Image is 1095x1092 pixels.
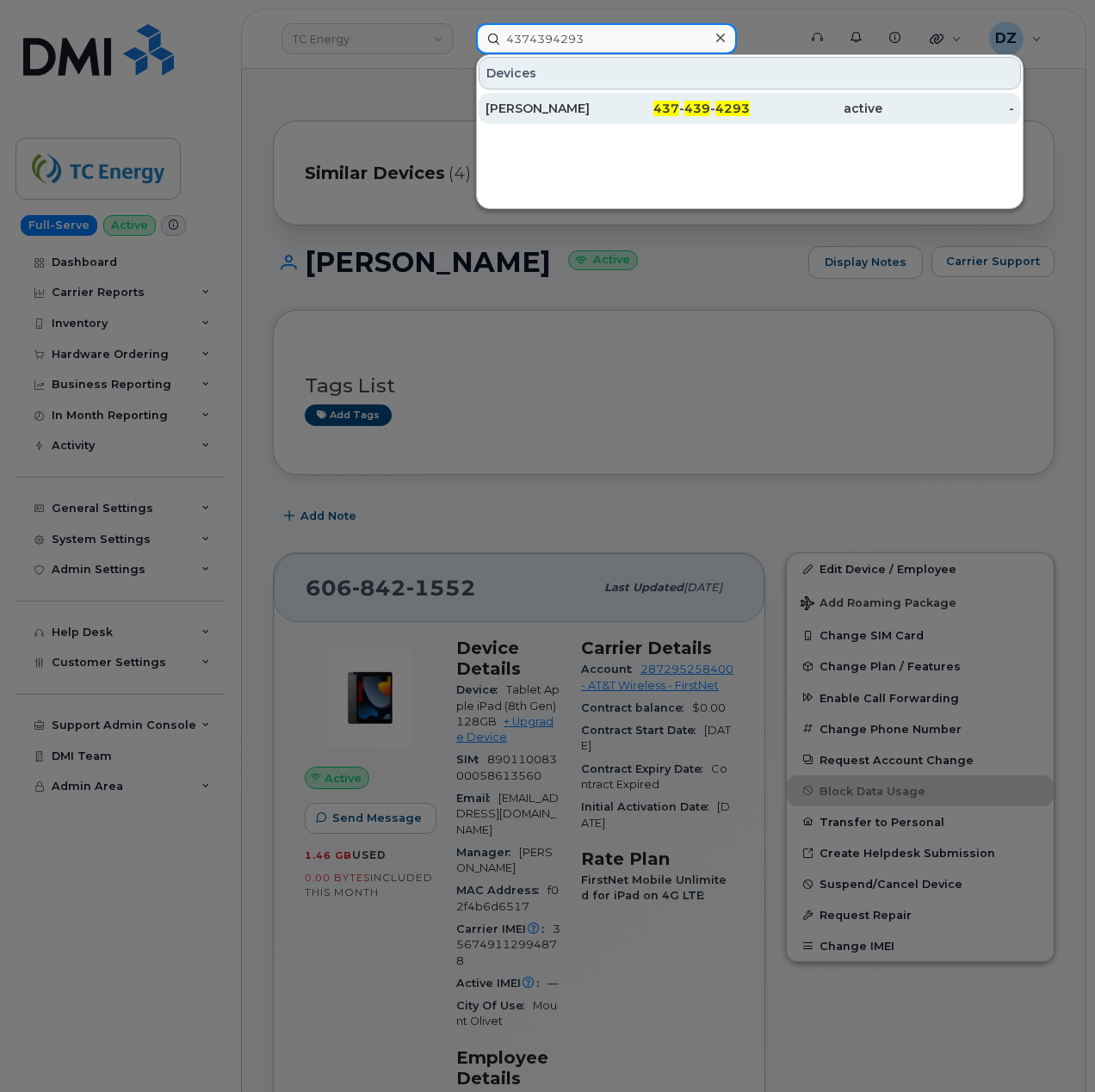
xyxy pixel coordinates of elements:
[479,93,1021,124] a: [PERSON_NAME]437-439-4293active-
[715,101,750,116] span: 4293
[486,100,618,117] div: [PERSON_NAME]
[882,100,1015,117] div: -
[1020,1017,1082,1079] iframe: Messenger Launcher
[684,101,710,116] span: 439
[618,100,751,117] div: - -
[653,101,679,116] span: 437
[479,57,1021,89] div: Devices
[750,100,882,117] div: active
